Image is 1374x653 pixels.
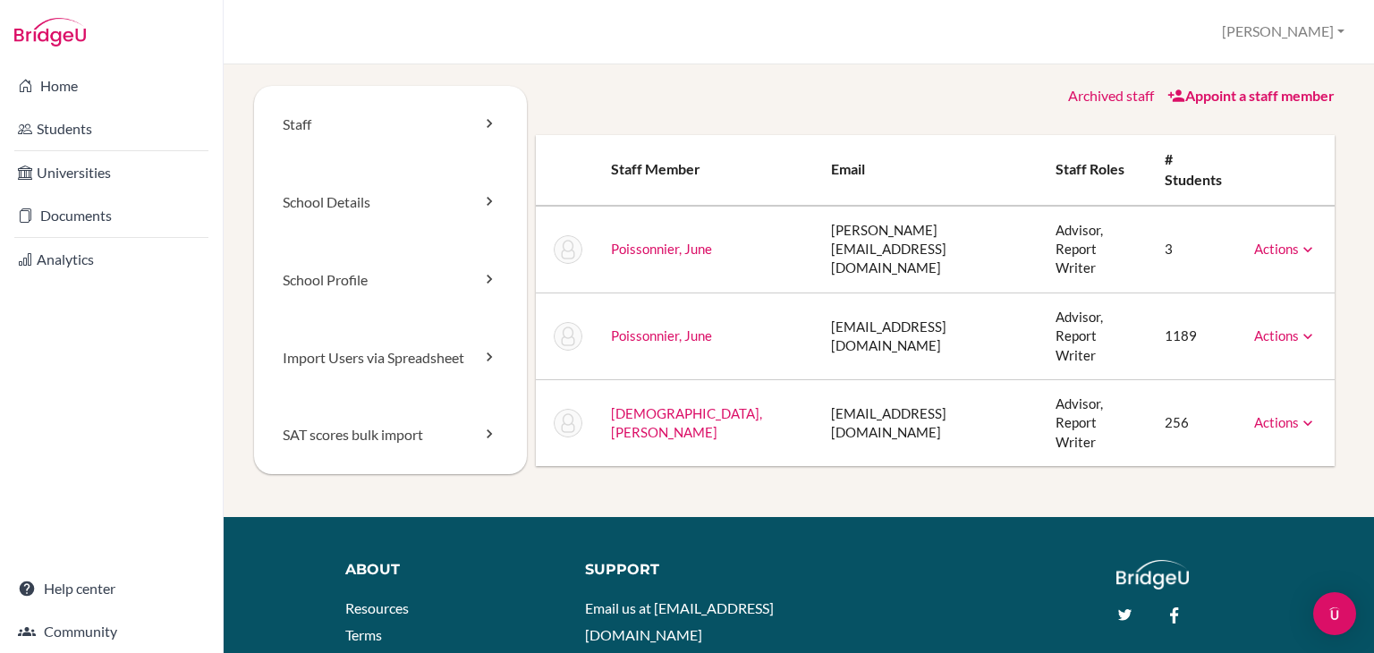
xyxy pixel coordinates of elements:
[345,626,382,643] a: Terms
[4,198,219,233] a: Documents
[1041,293,1149,379] td: Advisor, Report Writer
[1254,414,1317,430] a: Actions
[611,405,762,440] a: [DEMOGRAPHIC_DATA], [PERSON_NAME]
[611,241,712,257] a: Poissonnier, June
[817,293,1041,379] td: [EMAIL_ADDRESS][DOMAIN_NAME]
[1214,15,1353,48] button: [PERSON_NAME]
[554,235,582,264] img: June Poissonnier
[345,560,559,581] div: About
[817,206,1041,293] td: [PERSON_NAME][EMAIL_ADDRESS][DOMAIN_NAME]
[4,614,219,649] a: Community
[4,242,219,277] a: Analytics
[1041,380,1149,467] td: Advisor, Report Writer
[4,111,219,147] a: Students
[817,135,1041,206] th: Email
[1150,380,1240,467] td: 256
[1041,206,1149,293] td: Advisor, Report Writer
[554,409,582,437] img: Ayesha Shams
[4,155,219,191] a: Universities
[1150,293,1240,379] td: 1189
[585,560,785,581] div: Support
[1254,327,1317,343] a: Actions
[254,164,527,242] a: School Details
[254,396,527,474] a: SAT scores bulk import
[4,571,219,606] a: Help center
[1254,241,1317,257] a: Actions
[611,327,712,343] a: Poissonnier, June
[254,242,527,319] a: School Profile
[1167,87,1335,104] a: Appoint a staff member
[1041,135,1149,206] th: Staff roles
[14,18,86,47] img: Bridge-U
[1116,560,1189,589] img: logo_white@2x-f4f0deed5e89b7ecb1c2cc34c3e3d731f90f0f143d5ea2071677605dd97b5244.png
[345,599,409,616] a: Resources
[817,380,1041,467] td: [EMAIL_ADDRESS][DOMAIN_NAME]
[1150,135,1240,206] th: # students
[254,319,527,397] a: Import Users via Spreadsheet
[1313,592,1356,635] div: Open Intercom Messenger
[585,599,774,643] a: Email us at [EMAIL_ADDRESS][DOMAIN_NAME]
[597,135,818,206] th: Staff member
[254,86,527,164] a: Staff
[554,322,582,351] img: June Poissonnier
[1150,206,1240,293] td: 3
[1068,87,1154,104] a: Archived staff
[4,68,219,104] a: Home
